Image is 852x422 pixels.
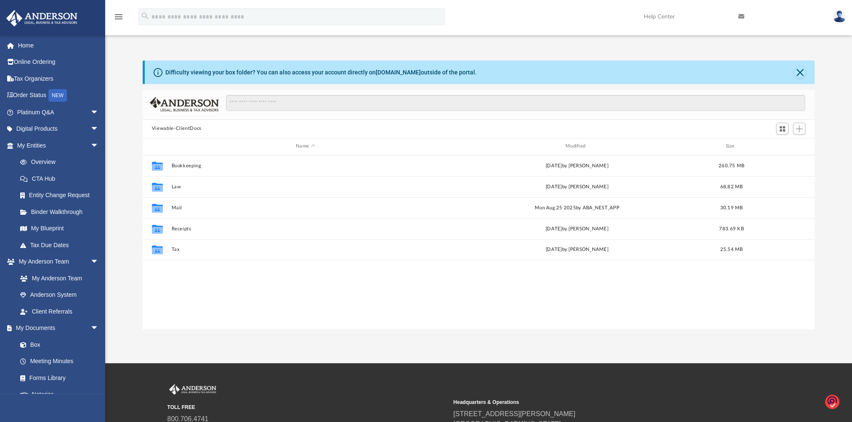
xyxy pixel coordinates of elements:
a: Anderson System [12,287,107,303]
span: 260.75 MB [719,163,744,168]
a: Client Referrals [12,303,107,320]
div: id [146,142,167,150]
a: My Anderson Teamarrow_drop_down [6,253,107,270]
small: TOLL FREE [167,404,448,411]
div: Difficulty viewing your box folder? You can also access your account directly on outside of the p... [165,68,477,77]
a: Box [12,336,103,353]
button: Bookkeeping [171,163,439,168]
span: 68.82 MB [720,184,743,189]
div: Name [171,142,439,150]
a: Overview [12,154,111,171]
span: arrow_drop_down [90,253,107,271]
input: Search files and folders [226,95,805,111]
div: [DATE] by [PERSON_NAME] [443,162,711,169]
button: Tax [171,247,439,252]
button: Close [794,66,806,78]
span: 30.19 MB [720,205,743,210]
i: menu [114,12,124,22]
a: My Documentsarrow_drop_down [6,320,107,337]
div: [DATE] by [PERSON_NAME] [443,225,711,232]
span: arrow_drop_down [90,104,107,121]
a: Home [6,37,111,54]
a: Order StatusNEW [6,87,111,104]
img: Anderson Advisors Platinum Portal [167,384,218,395]
img: Anderson Advisors Platinum Portal [4,10,80,26]
div: [DATE] by [PERSON_NAME] [443,246,711,253]
span: 25.54 MB [720,247,743,252]
div: id [752,142,811,150]
div: NEW [48,89,67,102]
a: [DOMAIN_NAME] [376,69,421,76]
a: My Anderson Team [12,270,103,287]
a: Digital Productsarrow_drop_down [6,121,111,137]
button: Add [793,123,806,135]
button: Switch to Grid View [776,123,789,135]
div: Modified [443,142,711,150]
a: Meeting Minutes [12,353,107,370]
span: 783.69 KB [719,226,743,231]
img: o1IwAAAABJRU5ErkJggg== [825,394,839,409]
a: Online Ordering [6,54,111,71]
span: arrow_drop_down [90,121,107,138]
button: Mail [171,205,439,210]
a: Tax Due Dates [12,237,111,253]
span: arrow_drop_down [90,320,107,337]
a: Forms Library [12,369,103,386]
div: [DATE] by [PERSON_NAME] [443,183,711,190]
div: Size [714,142,748,150]
span: arrow_drop_down [90,137,107,154]
small: Headquarters & Operations [454,398,734,406]
div: Mon Aug 25 2025 by ABA_NEST_APP [443,204,711,211]
button: Viewable-ClientDocs [152,125,202,132]
a: menu [114,16,124,22]
a: Tax Organizers [6,70,111,87]
a: Notarize [12,386,107,403]
a: My Blueprint [12,220,107,237]
a: Entity Change Request [12,187,111,204]
a: Platinum Q&Aarrow_drop_down [6,104,111,121]
a: My Entitiesarrow_drop_down [6,137,111,154]
button: Receipts [171,226,439,231]
i: search [141,11,150,21]
button: Law [171,184,439,189]
a: Binder Walkthrough [12,203,111,220]
a: [STREET_ADDRESS][PERSON_NAME] [454,410,576,417]
div: grid [143,155,815,329]
a: CTA Hub [12,170,111,187]
img: User Pic [833,11,846,23]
